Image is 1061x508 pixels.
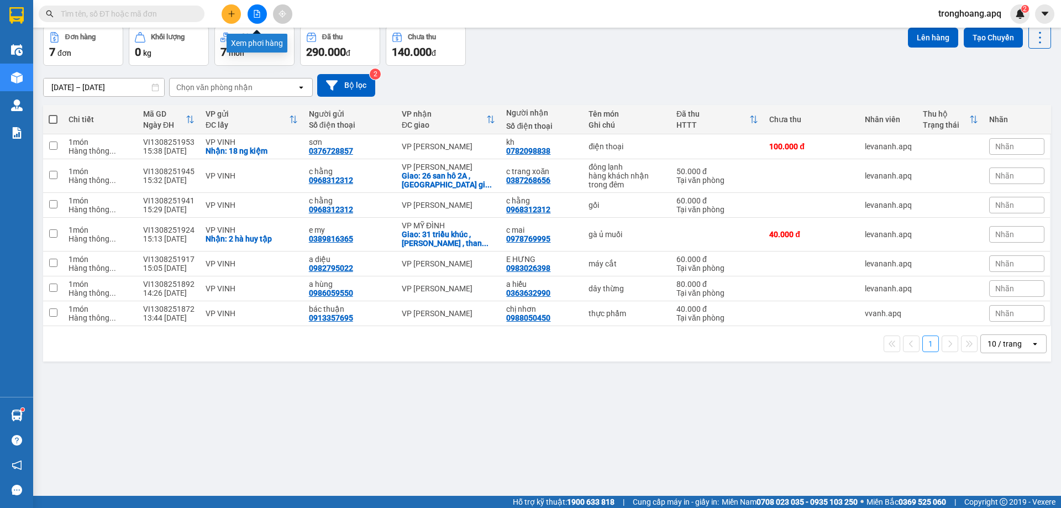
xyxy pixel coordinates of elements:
img: warehouse-icon [11,72,23,83]
div: Chi tiết [69,115,132,124]
span: ... [109,289,116,297]
div: 1 món [69,138,132,146]
span: ... [109,234,116,243]
div: VP VINH [206,309,298,318]
div: 15:32 [DATE] [143,176,195,185]
div: Tên món [589,109,665,118]
button: 1 [922,336,939,352]
div: VP [PERSON_NAME] [402,201,496,210]
div: VP [PERSON_NAME] [402,309,496,318]
div: Nhãn [989,115,1044,124]
div: 1 món [69,305,132,313]
span: question-circle [12,435,22,446]
span: ... [109,205,116,214]
div: Ngày ĐH [143,121,186,129]
span: search [46,10,54,18]
span: 290.000 [306,45,346,59]
svg: open [297,83,306,92]
div: VP [PERSON_NAME] [402,259,496,268]
div: 0982795022 [309,264,353,273]
div: Hàng thông thường [69,264,132,273]
div: 0986059550 [309,289,353,297]
div: Mã GD [143,109,186,118]
div: Người nhận [506,108,577,117]
div: VP gửi [206,109,289,118]
div: E HƯNG [506,255,577,264]
span: Nhãn [995,309,1014,318]
input: Tìm tên, số ĐT hoặc mã đơn [61,8,191,20]
div: 0988050450 [506,313,550,322]
img: logo-vxr [9,7,24,24]
div: 40.000 đ [769,230,854,239]
button: Khối lượng0kg [129,26,209,66]
div: c trang xoăn [506,167,577,176]
span: aim [279,10,286,18]
span: ⚪️ [860,500,864,504]
div: e my [309,226,391,234]
span: tronghoang.apq [929,7,1010,20]
div: VP VINH [206,259,298,268]
div: levananh.apq [865,171,912,180]
div: VI1308251872 [143,305,195,313]
span: ... [485,180,492,189]
div: Trạng thái [923,121,969,129]
div: hàng khách nhận trong đêm [589,171,665,189]
span: | [954,496,956,508]
div: ĐC giao [402,121,487,129]
div: Số điện thoại [506,122,577,130]
div: VP VINH [206,171,298,180]
div: Ghi chú [589,121,665,129]
span: ... [109,176,116,185]
span: copyright [1000,498,1007,506]
div: Hàng thông thường [69,176,132,185]
sup: 2 [370,69,381,80]
div: VP VINH [206,284,298,293]
div: 15:05 [DATE] [143,264,195,273]
div: Tại văn phòng [676,176,758,185]
div: 60.000 đ [676,196,758,205]
div: máy cắt [589,259,665,268]
span: Nhãn [995,284,1014,293]
div: levananh.apq [865,230,912,239]
div: 14:26 [DATE] [143,289,195,297]
div: 0968312312 [309,205,353,214]
span: 0 [135,45,141,59]
div: VI1308251892 [143,280,195,289]
div: VI1308251917 [143,255,195,264]
div: thực phẩm [589,309,665,318]
div: 0389816365 [309,234,353,243]
th: Toggle SortBy [138,105,200,134]
div: chị nhơn [506,305,577,313]
span: notification [12,460,22,470]
th: Toggle SortBy [200,105,303,134]
div: 0968312312 [506,205,550,214]
span: ... [109,146,116,155]
span: đơn [57,49,71,57]
button: Số lượng7món [214,26,295,66]
div: Chưa thu [769,115,854,124]
div: Chọn văn phòng nhận [176,82,253,93]
div: VP VINH [206,138,298,146]
div: đông lạnh [589,163,665,171]
div: 0782098838 [506,146,550,155]
span: món [229,49,244,57]
div: a diệu [309,255,391,264]
span: | [623,496,624,508]
span: ... [109,313,116,322]
span: Hỗ trợ kỹ thuật: [513,496,614,508]
div: Giao: 26 san hô 2A ,vinhome ocean park gia lâm, hà nội [402,171,496,189]
span: 2 [1023,5,1027,13]
div: Chưa thu [408,33,436,41]
div: 0376728857 [309,146,353,155]
div: Đơn hàng [65,33,96,41]
div: kh [506,138,577,146]
svg: open [1031,339,1039,348]
div: a hùng [309,280,391,289]
div: 0983026398 [506,264,550,273]
button: Đã thu290.000đ [300,26,380,66]
div: Nhận: 18 ng kiệm [206,146,298,155]
div: bác thuận [309,305,391,313]
button: file-add [248,4,267,24]
div: 1 món [69,226,132,234]
span: Nhãn [995,142,1014,151]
